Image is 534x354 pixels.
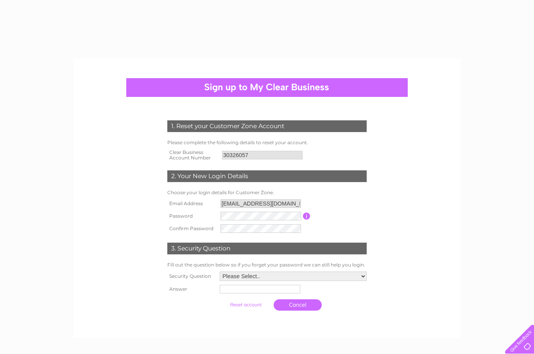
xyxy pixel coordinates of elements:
[165,138,369,147] td: Please complete the following details to reset your account.
[165,222,219,235] th: Confirm Password
[165,210,219,222] th: Password
[165,260,369,270] td: Fill out the question below so if you forget your password we can still help you login.
[303,213,310,220] input: Information
[222,299,270,310] input: Submit
[165,270,218,283] th: Security Question
[167,120,367,132] div: 1. Reset your Customer Zone Account
[167,170,367,182] div: 2. Your New Login Details
[165,147,220,163] th: Clear Business Account Number
[165,188,369,197] td: Choose your login details for Customer Zone.
[274,299,322,311] a: Cancel
[165,197,219,210] th: Email Address
[167,243,367,254] div: 3. Security Question
[165,283,218,295] th: Answer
